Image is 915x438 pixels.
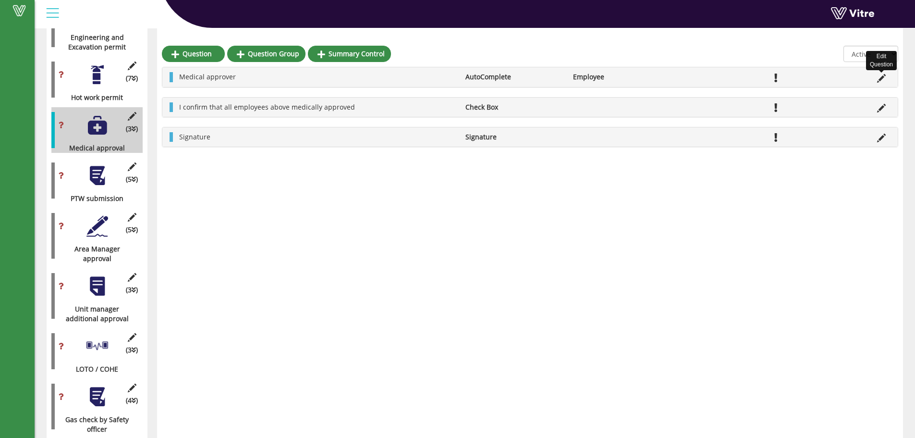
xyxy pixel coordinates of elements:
li: Check Box [461,102,568,112]
span: Medical approver [179,72,236,81]
a: Summary Control [308,46,391,62]
span: (7 ) [126,74,138,83]
span: (5 ) [126,175,138,184]
div: Area Manager approval [51,244,135,263]
span: Signature [179,132,210,141]
div: PTW submission [51,194,135,203]
div: Edit Question [866,51,897,70]
li: Employee [568,72,676,82]
span: (3 ) [126,345,138,355]
span: I confirm that all employees above medically approved [179,102,355,112]
div: Hot work permit [51,93,135,102]
li: Signature [461,132,568,142]
li: AutoComplete [461,72,568,82]
a: Question Group [227,46,305,62]
span: (5 ) [126,225,138,235]
span: (4 ) [126,396,138,405]
div: Unit manager additional approval [51,304,135,324]
div: Medical approval [51,143,135,153]
span: (3 ) [126,124,138,134]
a: Question [162,46,225,62]
div: Engineering and Excavation permit [51,33,135,52]
div: LOTO / COHE [51,364,135,374]
div: Gas check by Safety officer [51,415,135,434]
span: (3 ) [126,285,138,295]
